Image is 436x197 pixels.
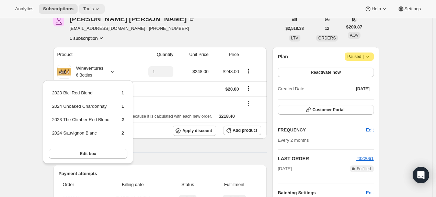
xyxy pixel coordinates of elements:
[79,4,105,14] button: Tools
[278,165,292,172] span: [DATE]
[211,181,257,188] span: Fulfillment
[43,6,73,12] span: Subscriptions
[131,47,175,62] th: Quantity
[321,24,333,33] button: 12
[366,127,374,134] span: Edit
[352,84,374,94] button: [DATE]
[175,47,211,62] th: Unit Price
[122,130,124,136] span: 2
[350,33,358,38] span: AOV
[371,6,381,12] span: Help
[11,4,37,14] button: Analytics
[122,90,124,95] span: 1
[357,166,371,172] span: Fulfilled
[70,25,195,32] span: [EMAIL_ADDRESS][DOMAIN_NAME] · [PHONE_NUMBER]
[219,114,235,119] span: $218.40
[243,67,254,75] button: Product actions
[53,15,64,26] span: dennis delatorre
[311,70,341,75] span: Reactivate now
[278,138,309,143] span: Every 2 months
[233,128,257,133] span: Add product
[57,100,239,107] div: box-discount-YK0GK4
[168,181,207,188] span: Status
[291,36,298,40] span: LTV
[356,155,374,162] button: #322061
[223,126,261,135] button: Add product
[356,86,370,92] span: [DATE]
[312,107,344,113] span: Customer Portal
[278,68,374,77] button: Reactivate now
[70,15,195,22] div: [PERSON_NAME] [PERSON_NAME]
[182,128,212,134] span: Apply discount
[71,65,103,79] div: Wineventures
[282,24,308,33] button: $2,518.38
[278,189,366,196] h6: Batching Settings
[325,26,329,31] span: 12
[52,129,110,142] td: 2024 Sauvignon Blanc
[413,167,429,183] div: Open Intercom Messenger
[173,126,216,136] button: Apply discount
[52,116,110,129] td: 2023 The Climber Red Blend
[362,125,378,136] button: Edit
[404,6,421,12] span: Settings
[52,89,110,102] td: 2023 Bici Red Blend
[360,4,392,14] button: Help
[278,53,288,60] h2: Plan
[80,151,96,157] span: Edit box
[53,47,132,62] th: Product
[366,189,374,196] span: Edit
[243,84,254,92] button: Shipping actions
[393,4,425,14] button: Settings
[49,149,128,159] button: Edit box
[223,69,239,74] span: $248.00
[52,103,110,115] td: 2024 Unoaked Chardonnay
[286,26,304,31] span: $2,518.38
[225,86,239,92] span: $20.00
[211,47,241,62] th: Price
[278,105,374,115] button: Customer Portal
[278,127,366,134] h2: FREQUENCY
[193,69,209,74] span: $248.00
[83,6,94,12] span: Tools
[59,177,100,192] th: Order
[122,117,124,122] span: 2
[39,4,78,14] button: Subscriptions
[356,156,374,161] a: #322061
[278,155,356,162] h2: LAST ORDER
[70,35,105,42] button: Product actions
[278,85,304,92] span: Created Date
[363,54,364,59] span: |
[346,24,362,31] span: $209.87
[122,104,124,109] span: 1
[59,170,262,177] h2: Payment attempts
[76,73,92,78] small: 6 Bottles
[101,181,164,188] span: Billing date
[318,36,336,40] span: ORDERS
[347,53,371,60] span: Paused
[15,6,33,12] span: Analytics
